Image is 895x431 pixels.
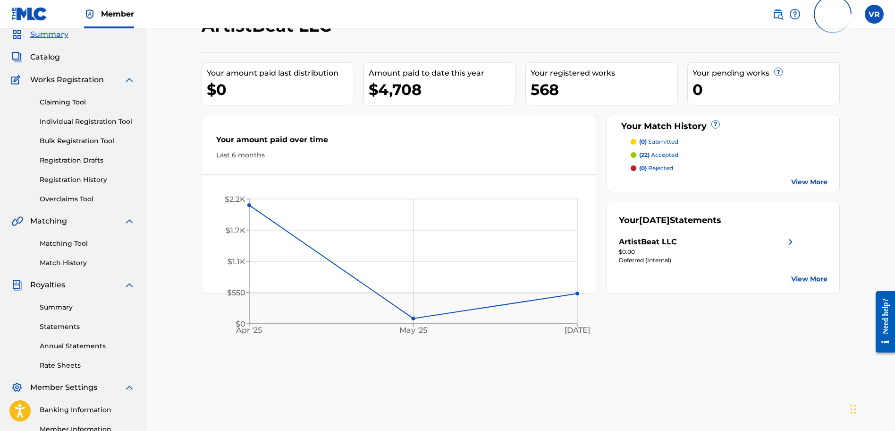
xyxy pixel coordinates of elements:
div: Help [789,5,801,24]
tspan: $0 [236,319,245,328]
div: Your Match History [619,120,828,133]
img: Royalties [11,279,23,291]
div: $0 [207,79,354,100]
a: Claiming Tool [40,97,135,107]
a: CatalogCatalog [11,52,60,63]
img: Works Registration [11,74,24,86]
div: Drag [851,395,856,423]
div: Your amount paid over time [216,134,583,150]
tspan: May '25 [399,326,427,335]
p: rejected [639,164,673,172]
img: expand [124,382,135,393]
div: 0 [692,79,839,100]
iframe: Chat Widget [848,386,895,431]
tspan: $1.1K [228,257,245,266]
tspan: $550 [227,288,245,297]
div: Your amount paid last distribution [207,68,354,79]
span: (0) [639,164,647,172]
span: Member Settings [30,382,97,393]
a: (0) rejected [631,164,828,172]
img: expand [124,215,135,227]
a: Bulk Registration Tool [40,136,135,146]
a: Registration History [40,175,135,185]
a: Match History [40,258,135,268]
img: Summary [11,29,23,40]
div: User Menu [865,5,884,24]
a: ArtistBeat LLCright chevron icon$0.00Deferred (Internal) [619,236,796,265]
img: help [789,9,801,20]
tspan: $1.7K [226,226,245,235]
img: right chevron icon [785,236,796,248]
span: ? [712,121,719,128]
a: Banking Information [40,405,135,415]
div: Last 6 months [216,150,583,160]
img: Member Settings [11,382,23,393]
span: Catalog [30,52,60,63]
img: Matching [11,215,23,227]
tspan: $2.2K [225,195,245,204]
span: Works Registration [30,74,104,86]
div: Your Statements [619,214,721,227]
a: Overclaims Tool [40,194,135,204]
span: (22) [639,151,650,158]
span: Matching [30,215,67,227]
span: Summary [30,29,68,40]
a: (22) accepted [631,151,828,159]
img: Top Rightsholder [84,9,95,20]
div: $4,708 [369,79,515,100]
tspan: Apr '25 [236,326,262,335]
div: 568 [531,79,677,100]
p: submitted [639,138,678,146]
a: Annual Statements [40,341,135,351]
div: Deferred (Internal) [619,256,796,265]
a: Public Search [772,5,784,24]
a: Registration Drafts [40,155,135,165]
div: $0.00 [619,248,796,256]
img: MLC Logo [11,7,48,21]
a: View More [791,274,827,284]
tspan: [DATE] [565,326,591,335]
a: (0) submitted [631,138,828,146]
p: accepted [639,151,678,159]
div: Your registered works [531,68,677,79]
iframe: Resource Center [869,284,895,360]
div: ArtistBeat LLC [619,236,677,248]
a: SummarySummary [11,29,68,40]
div: Your pending works [692,68,839,79]
span: ? [775,68,782,76]
img: expand [124,279,135,291]
span: Royalties [30,279,65,291]
a: Matching Tool [40,239,135,249]
img: Catalog [11,52,23,63]
a: View More [791,177,827,187]
span: Member [101,9,134,19]
span: [DATE] [639,215,670,225]
a: Statements [40,322,135,332]
a: Individual Registration Tool [40,117,135,127]
img: search [772,9,784,20]
span: (0) [639,138,647,145]
div: Amount paid to date this year [369,68,515,79]
a: Rate Sheets [40,361,135,371]
a: Summary [40,302,135,312]
img: expand [124,74,135,86]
